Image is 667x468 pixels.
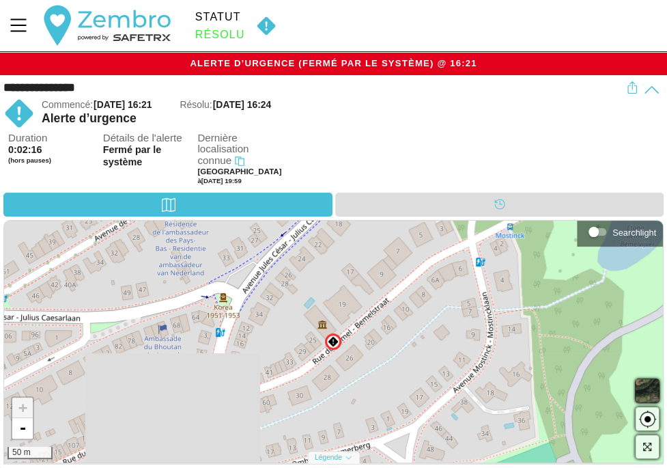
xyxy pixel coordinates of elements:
[3,193,332,217] div: Carte
[42,99,93,110] span: Commencé:
[94,99,152,110] span: [DATE] 16:21
[584,221,656,242] div: Searchlight
[328,336,339,347] img: MANUAL.svg
[8,156,96,165] span: (hors pauses)
[12,398,33,418] a: Zoom in
[315,454,342,461] span: Légende
[197,177,241,184] span: à [DATE] 19:59
[195,29,245,41] div: Résolu
[180,99,212,110] span: Résolu:
[8,144,42,155] span: 0:02:16
[335,193,664,217] div: Calendrier
[197,167,281,176] span: [GEOGRAPHIC_DATA]
[195,11,245,23] div: Statut
[12,418,33,439] a: Zoom out
[213,99,272,110] span: [DATE] 16:24
[197,132,249,166] span: Dernière localisation connue
[8,447,53,459] div: 50 m
[103,144,190,168] span: Fermé par le système
[8,133,96,144] span: Duration
[190,58,477,68] span: Alerte d’urgence (Fermé par le système) @ 16:21
[612,228,656,238] div: Searchlight
[251,16,282,36] img: MANUAL.svg
[103,133,190,144] span: Détails de l'alerte
[3,98,35,129] img: MANUAL.svg
[42,111,626,126] div: Alerte d’urgence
